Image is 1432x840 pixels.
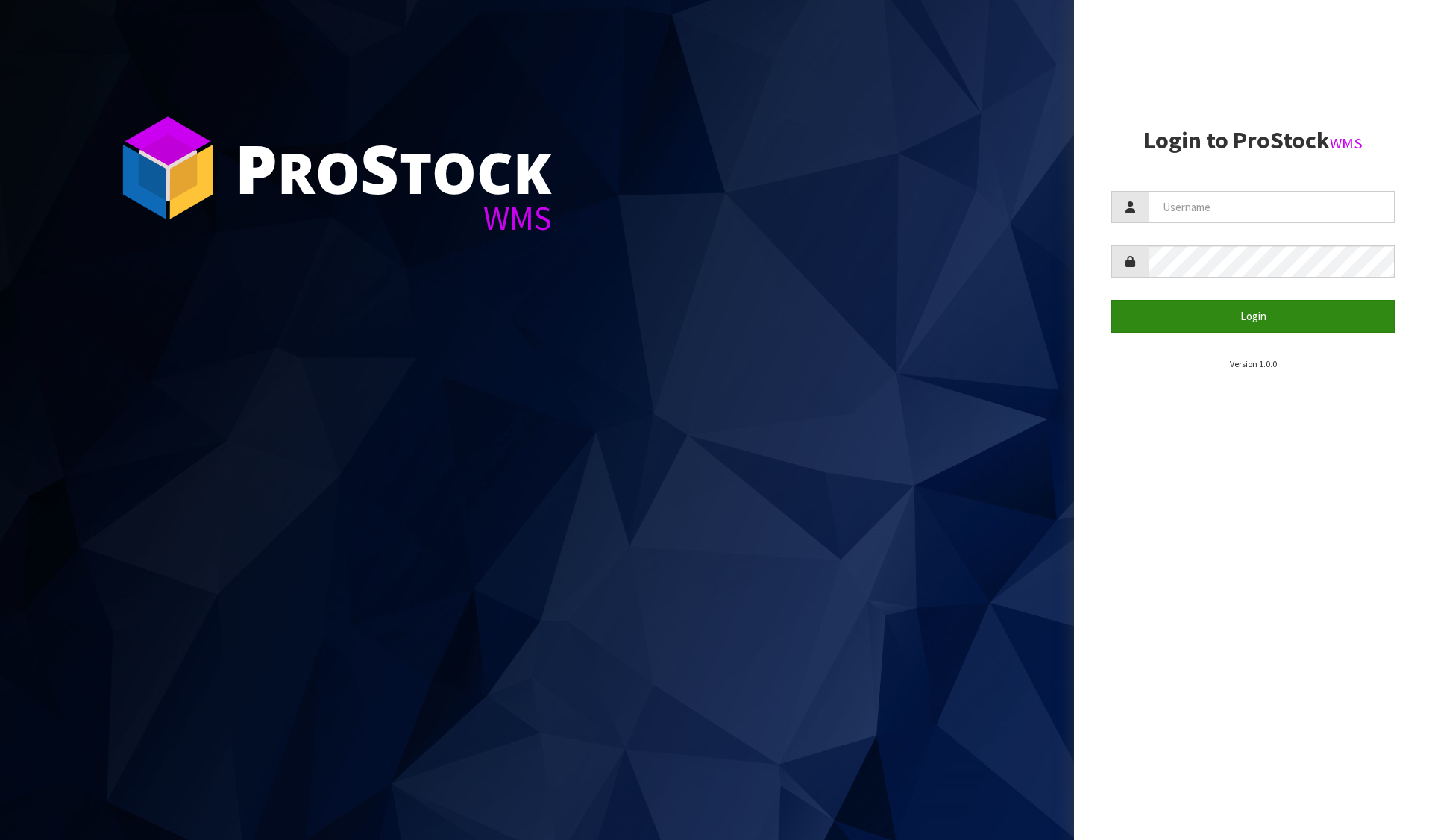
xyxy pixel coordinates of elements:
[1111,300,1395,332] button: Login
[235,134,552,201] div: ro tock
[360,122,399,213] span: S
[1149,191,1395,223] input: Username
[1111,128,1395,154] h2: Login to ProStock
[1230,358,1277,369] small: Version 1.0.0
[235,122,277,213] span: P
[235,201,552,235] div: WMS
[1330,134,1363,153] small: WMS
[112,112,224,224] img: ProStock Cube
